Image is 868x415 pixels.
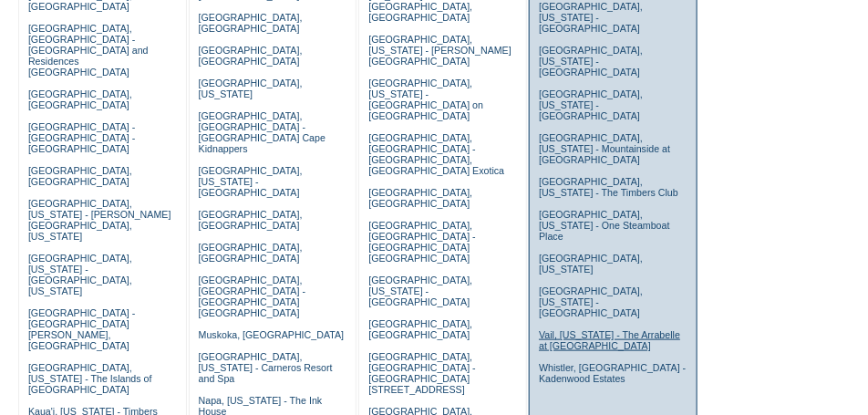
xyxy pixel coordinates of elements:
[539,209,670,242] a: [GEOGRAPHIC_DATA], [US_STATE] - One Steamboat Place
[199,165,303,198] a: [GEOGRAPHIC_DATA], [US_STATE] - [GEOGRAPHIC_DATA]
[368,351,475,395] a: [GEOGRAPHIC_DATA], [GEOGRAPHIC_DATA] - [GEOGRAPHIC_DATA][STREET_ADDRESS]
[539,176,678,198] a: [GEOGRAPHIC_DATA], [US_STATE] - The Timbers Club
[539,362,686,384] a: Whistler, [GEOGRAPHIC_DATA] - Kadenwood Estates
[368,275,472,307] a: [GEOGRAPHIC_DATA], [US_STATE] - [GEOGRAPHIC_DATA]
[28,253,132,296] a: [GEOGRAPHIC_DATA], [US_STATE] - [GEOGRAPHIC_DATA], [US_STATE]
[368,78,483,121] a: [GEOGRAPHIC_DATA], [US_STATE] - [GEOGRAPHIC_DATA] on [GEOGRAPHIC_DATA]
[199,110,325,154] a: [GEOGRAPHIC_DATA], [GEOGRAPHIC_DATA] - [GEOGRAPHIC_DATA] Cape Kidnappers
[28,88,132,110] a: [GEOGRAPHIC_DATA], [GEOGRAPHIC_DATA]
[368,220,475,264] a: [GEOGRAPHIC_DATA], [GEOGRAPHIC_DATA] - [GEOGRAPHIC_DATA] [GEOGRAPHIC_DATA]
[199,329,344,340] a: Muskoka, [GEOGRAPHIC_DATA]
[368,132,504,176] a: [GEOGRAPHIC_DATA], [GEOGRAPHIC_DATA] - [GEOGRAPHIC_DATA], [GEOGRAPHIC_DATA] Exotica
[28,362,152,395] a: [GEOGRAPHIC_DATA], [US_STATE] - The Islands of [GEOGRAPHIC_DATA]
[539,329,680,351] a: Vail, [US_STATE] - The Arrabelle at [GEOGRAPHIC_DATA]
[199,275,305,318] a: [GEOGRAPHIC_DATA], [GEOGRAPHIC_DATA] - [GEOGRAPHIC_DATA] [GEOGRAPHIC_DATA]
[368,34,511,67] a: [GEOGRAPHIC_DATA], [US_STATE] - [PERSON_NAME][GEOGRAPHIC_DATA]
[539,45,643,78] a: [GEOGRAPHIC_DATA], [US_STATE] - [GEOGRAPHIC_DATA]
[28,121,135,154] a: [GEOGRAPHIC_DATA] - [GEOGRAPHIC_DATA] - [GEOGRAPHIC_DATA]
[199,12,303,34] a: [GEOGRAPHIC_DATA], [GEOGRAPHIC_DATA]
[539,88,643,121] a: [GEOGRAPHIC_DATA], [US_STATE] - [GEOGRAPHIC_DATA]
[199,78,303,99] a: [GEOGRAPHIC_DATA], [US_STATE]
[539,1,643,34] a: [GEOGRAPHIC_DATA], [US_STATE] - [GEOGRAPHIC_DATA]
[539,132,670,165] a: [GEOGRAPHIC_DATA], [US_STATE] - Mountainside at [GEOGRAPHIC_DATA]
[199,351,333,384] a: [GEOGRAPHIC_DATA], [US_STATE] - Carneros Resort and Spa
[199,209,303,231] a: [GEOGRAPHIC_DATA], [GEOGRAPHIC_DATA]
[199,242,303,264] a: [GEOGRAPHIC_DATA], [GEOGRAPHIC_DATA]
[368,318,472,340] a: [GEOGRAPHIC_DATA], [GEOGRAPHIC_DATA]
[28,165,132,187] a: [GEOGRAPHIC_DATA], [GEOGRAPHIC_DATA]
[28,198,171,242] a: [GEOGRAPHIC_DATA], [US_STATE] - [PERSON_NAME][GEOGRAPHIC_DATA], [US_STATE]
[199,45,303,67] a: [GEOGRAPHIC_DATA], [GEOGRAPHIC_DATA]
[28,23,149,78] a: [GEOGRAPHIC_DATA], [GEOGRAPHIC_DATA] - [GEOGRAPHIC_DATA] and Residences [GEOGRAPHIC_DATA]
[368,187,472,209] a: [GEOGRAPHIC_DATA], [GEOGRAPHIC_DATA]
[539,285,643,318] a: [GEOGRAPHIC_DATA], [US_STATE] - [GEOGRAPHIC_DATA]
[539,253,643,275] a: [GEOGRAPHIC_DATA], [US_STATE]
[28,307,135,351] a: [GEOGRAPHIC_DATA] - [GEOGRAPHIC_DATA][PERSON_NAME], [GEOGRAPHIC_DATA]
